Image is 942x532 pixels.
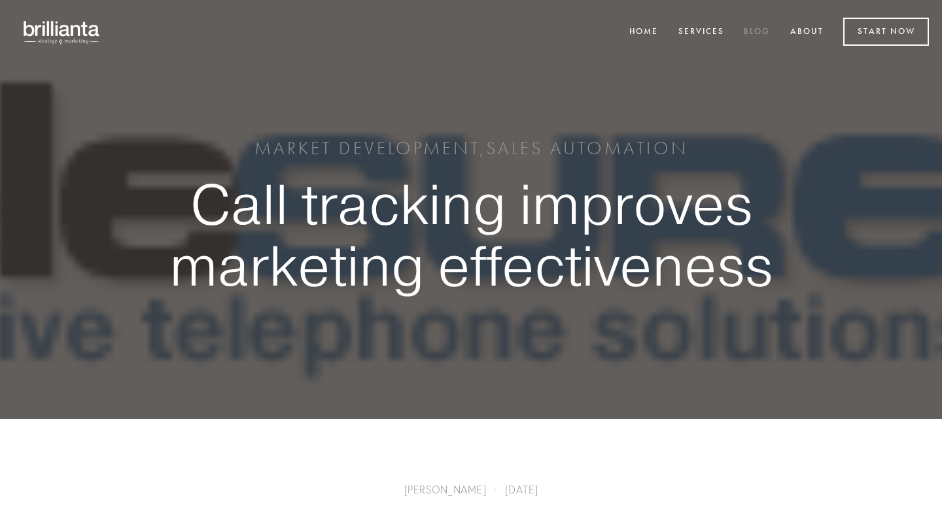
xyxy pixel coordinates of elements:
[13,13,111,51] img: brillianta - research, strategy, marketing
[670,22,733,43] a: Services
[404,483,487,496] a: [PERSON_NAME]
[137,139,805,159] div: ,
[782,22,832,43] a: About
[486,138,688,159] a: Sales Automation
[843,18,929,46] a: Start Now
[505,483,538,496] a: [DATE]
[735,22,778,43] a: Blog
[254,138,480,159] a: Market Development
[621,22,667,43] a: Home
[137,173,805,297] div: Call tracking improves marketing effectiveness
